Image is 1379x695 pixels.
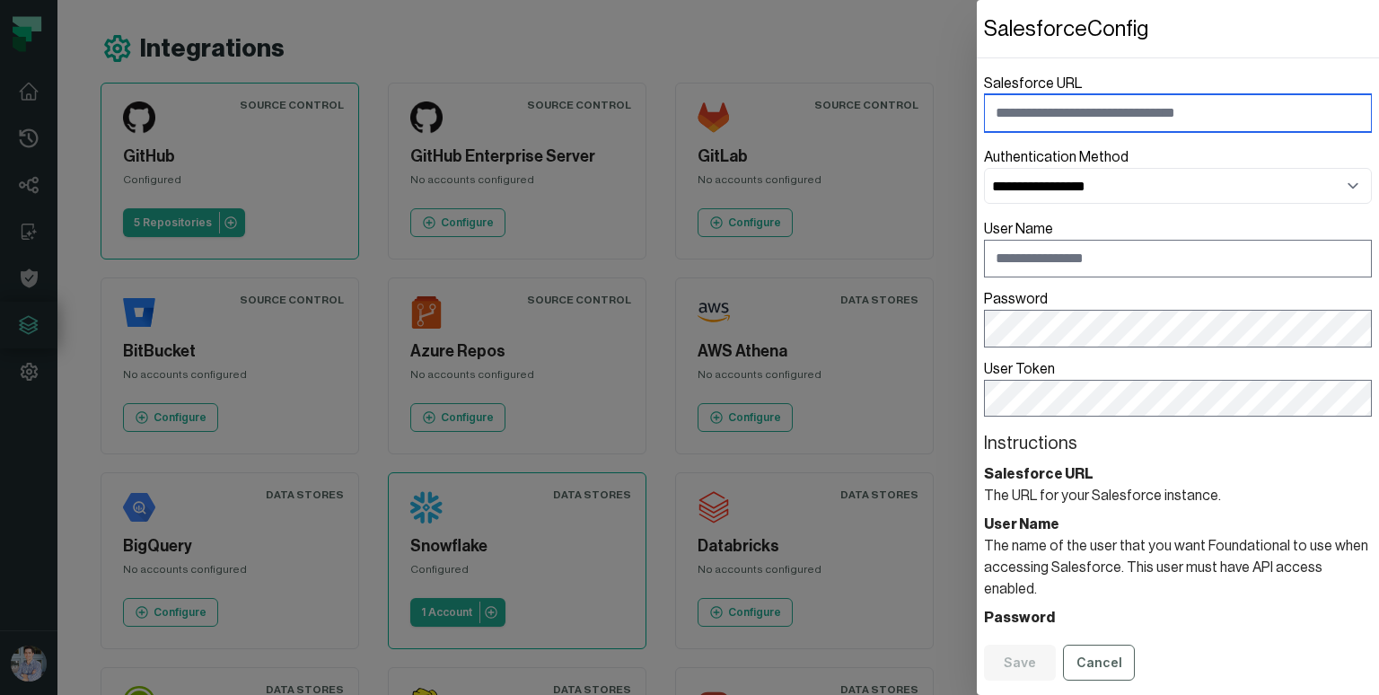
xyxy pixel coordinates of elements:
[984,514,1372,535] header: User Name
[984,288,1372,347] label: Password
[984,463,1372,506] section: The URL for your Salesforce instance.
[984,73,1372,132] label: Salesforce URL
[1063,645,1135,681] button: Cancel
[984,607,1372,650] section: The password for the specified user.
[984,94,1372,132] input: Salesforce URL
[984,310,1372,347] input: Password
[984,607,1372,629] header: Password
[984,645,1056,681] button: Save
[984,240,1372,277] input: User Name
[984,358,1372,418] label: User Token
[984,431,1372,456] header: Instructions
[984,514,1372,600] section: The name of the user that you want Foundational to use when accessing Salesforce. This user must ...
[984,150,1129,164] label: Authentication Method
[984,218,1372,277] label: User Name
[984,463,1372,485] header: Salesforce URL
[984,380,1372,418] input: User Token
